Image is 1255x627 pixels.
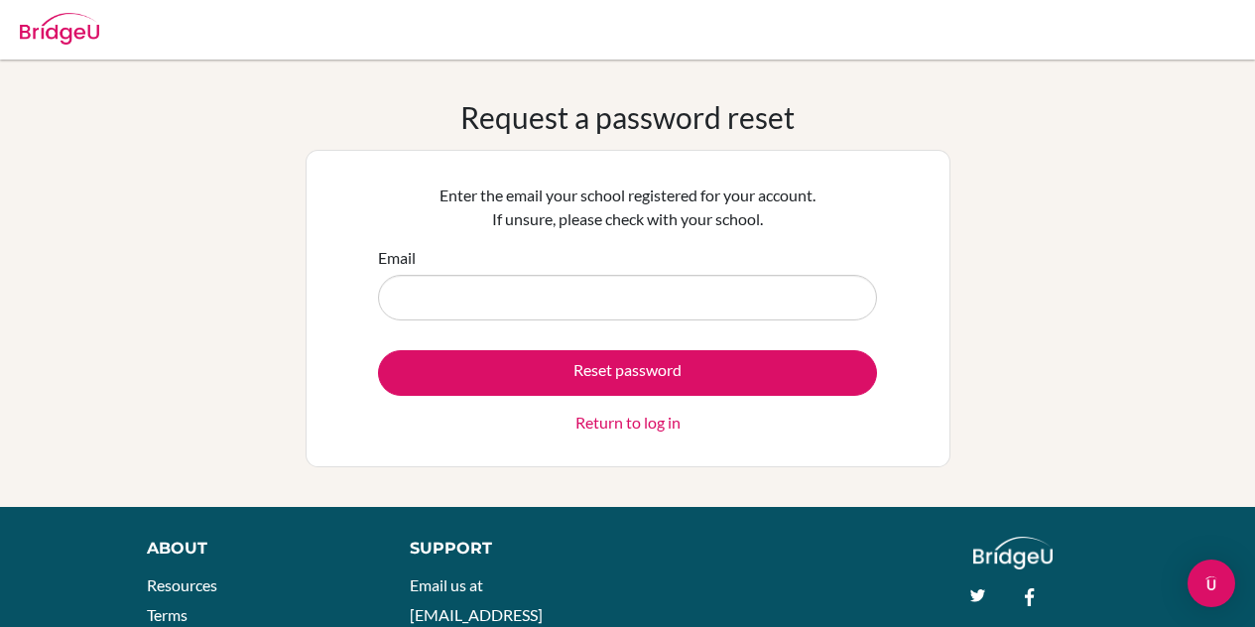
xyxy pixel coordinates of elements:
img: Bridge-U [20,13,99,45]
button: Reset password [378,350,877,396]
p: Enter the email your school registered for your account. If unsure, please check with your school. [378,184,877,231]
a: Return to log in [575,411,681,435]
div: About [147,537,365,561]
img: logo_white@2x-f4f0deed5e89b7ecb1c2cc34c3e3d731f90f0f143d5ea2071677605dd97b5244.png [973,537,1054,569]
a: Resources [147,575,217,594]
div: Open Intercom Messenger [1188,560,1235,607]
h1: Request a password reset [460,99,795,135]
div: Support [410,537,608,561]
a: Terms [147,605,188,624]
label: Email [378,246,416,270]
